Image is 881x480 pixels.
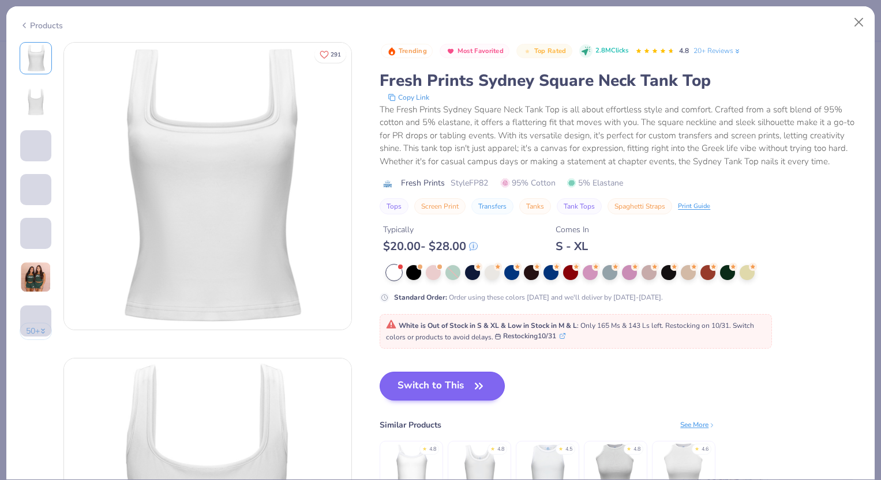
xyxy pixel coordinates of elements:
[380,419,441,431] div: Similar Products
[20,161,22,192] img: User generated content
[678,202,710,211] div: Print Guide
[627,445,631,450] div: ★
[695,445,699,450] div: ★
[394,293,447,302] strong: Standard Order :
[495,331,565,341] button: Restocking10/31
[394,292,663,303] div: Order using these colors [DATE] and we'll deliver by [DATE]-[DATE].
[380,179,395,188] img: brand logo
[399,321,577,330] strong: White is Out of Stock in S & XL & Low in Stock in M & L
[399,48,427,54] span: Trending
[22,88,50,116] img: Back
[451,177,488,189] span: Style FP82
[380,70,861,92] div: Fresh Prints Sydney Square Neck Tank Top
[440,44,509,59] button: Badge Button
[497,445,504,453] div: 4.8
[567,177,623,189] span: 5% Elastane
[595,46,628,56] span: 2.8M Clicks
[20,249,22,280] img: User generated content
[384,92,433,103] button: copy to clipboard
[422,445,427,450] div: ★
[381,44,433,59] button: Badge Button
[429,445,436,453] div: 4.8
[702,445,708,453] div: 4.6
[383,239,478,254] div: $ 20.00 - $ 28.00
[20,262,51,293] img: User generated content
[556,239,589,254] div: S - XL
[565,445,572,453] div: 4.5
[693,46,741,56] a: 20+ Reviews
[331,52,341,58] span: 291
[534,48,567,54] span: Top Rated
[519,198,551,214] button: Tanks
[380,198,408,214] button: Tops
[471,198,513,214] button: Transfers
[20,20,63,32] div: Products
[848,12,870,33] button: Close
[557,198,602,214] button: Tank Tops
[20,323,53,340] button: 50+
[383,224,478,236] div: Typically
[458,48,504,54] span: Most Favorited
[608,198,672,214] button: Spaghetti Straps
[22,44,50,72] img: Front
[380,103,861,168] div: The Fresh Prints Sydney Square Neck Tank Top is all about effortless style and comfort. Crafted f...
[558,445,563,450] div: ★
[516,44,572,59] button: Badge Button
[64,43,351,330] img: Front
[386,321,754,342] span: : Only 165 Ms & 143 Ls left. Restocking on 10/31. Switch colors or products to avoid delays.
[679,46,689,55] span: 4.8
[680,419,715,430] div: See More
[446,47,455,56] img: Most Favorited sort
[556,224,589,236] div: Comes In
[401,177,445,189] span: Fresh Prints
[501,177,556,189] span: 95% Cotton
[523,47,532,56] img: Top Rated sort
[20,337,22,368] img: User generated content
[314,46,346,63] button: Like
[387,47,396,56] img: Trending sort
[635,42,674,61] div: 4.8 Stars
[380,372,505,400] button: Switch to This
[414,198,466,214] button: Screen Print
[20,205,22,236] img: User generated content
[490,445,495,450] div: ★
[633,445,640,453] div: 4.8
